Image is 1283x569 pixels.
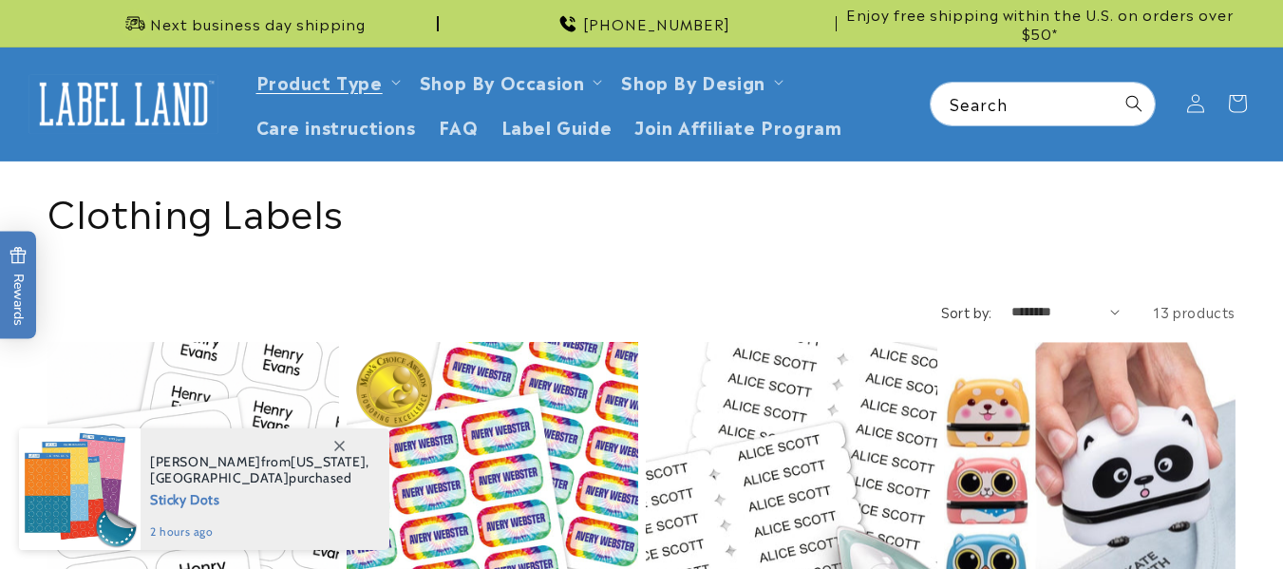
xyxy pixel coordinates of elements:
a: Product Type [256,68,383,94]
a: Label Land [22,67,226,141]
label: Sort by: [941,302,992,321]
summary: Shop By Occasion [408,59,611,104]
img: Label Land [28,74,218,133]
span: Join Affiliate Program [634,115,841,137]
span: 13 products [1153,302,1236,321]
span: [GEOGRAPHIC_DATA] [150,469,289,486]
a: Label Guide [490,104,624,148]
span: [US_STATE] [291,453,366,470]
h1: Clothing Labels [47,185,1236,235]
a: Care instructions [245,104,427,148]
span: [PHONE_NUMBER] [583,14,730,33]
a: FAQ [427,104,490,148]
span: from , purchased [150,454,369,486]
span: Next business day shipping [150,14,366,33]
button: Search [1113,83,1155,124]
span: FAQ [439,115,479,137]
summary: Product Type [245,59,408,104]
span: Rewards [9,246,28,325]
span: Label Guide [501,115,613,137]
a: Shop By Design [621,68,764,94]
span: Care instructions [256,115,416,137]
span: Shop By Occasion [420,70,585,92]
span: Enjoy free shipping within the U.S. on orders over $50* [844,5,1236,42]
summary: Shop By Design [610,59,790,104]
span: [PERSON_NAME] [150,453,261,470]
a: Join Affiliate Program [623,104,853,148]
